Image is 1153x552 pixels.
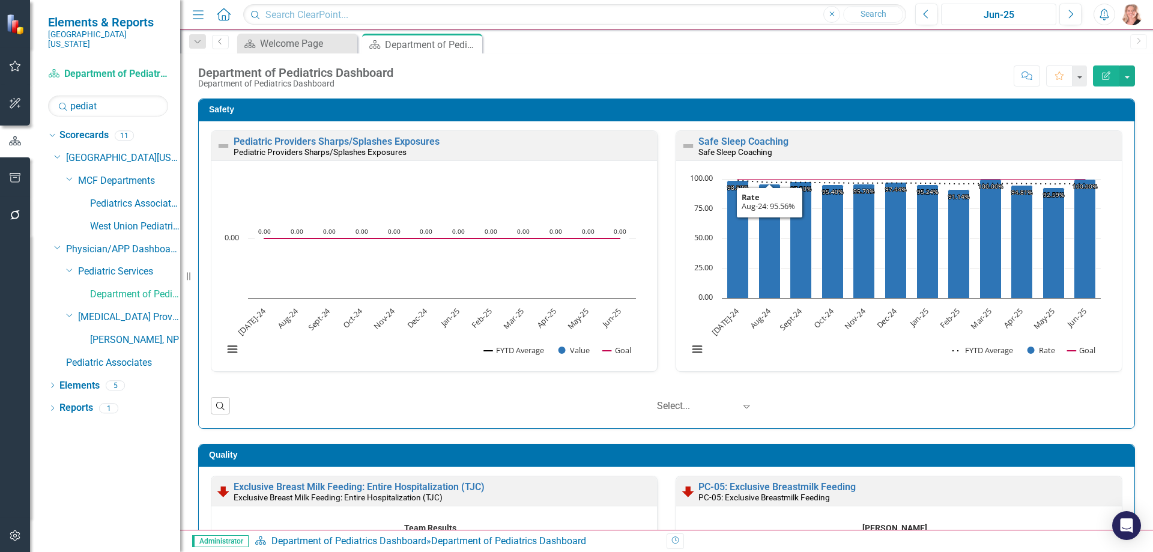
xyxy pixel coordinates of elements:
[1011,188,1032,196] text: 94.81%
[565,306,591,332] text: May-25
[1073,182,1097,190] text: 100.00%
[66,356,180,370] a: Pediatric Associates
[952,345,1014,356] button: Show FYTD Average
[198,79,393,88] div: Department of Pediatrics Dashboard
[980,179,1002,298] path: Mar-25, 100. Rate.
[842,305,868,331] text: Nov-24
[727,183,748,192] text: 98.80%
[271,535,426,547] a: Department of Pediatrics Dashboard
[323,227,336,235] text: 0.00
[689,341,706,358] button: View chart menu, Chart
[234,147,407,157] small: Pediatric Providers Sharps/Splashes Exposures
[811,305,836,330] text: Oct-24
[599,306,623,330] text: Jun-25
[948,192,969,201] text: 91.14%
[99,403,118,413] div: 1
[469,306,494,330] text: Feb-25
[1027,345,1055,356] button: Show Rate
[582,227,595,235] text: 0.00
[1001,306,1025,330] text: Apr-25
[225,232,239,243] text: 0.00
[941,4,1056,25] button: Jun-25
[356,227,368,235] text: 0.00
[78,265,180,279] a: Pediatric Services
[968,306,993,331] text: Mar-25
[501,306,526,331] text: Mar-25
[822,184,844,298] path: Oct-24, 95.40229885. Rate.
[115,130,134,141] div: 11
[59,129,109,142] a: Scorecards
[874,305,900,330] text: Dec-24
[694,202,713,213] text: 75.00
[1011,185,1033,298] path: Apr-25, 94.80519481. Rate.
[48,15,168,29] span: Elements & Reports
[438,306,462,330] text: Jan-25
[558,345,590,356] button: Show Value
[6,13,28,35] img: ClearPoint Strategy
[431,535,586,547] div: Department of Pediatrics Dashboard
[388,227,401,235] text: 0.00
[217,173,651,368] div: Chart. Highcharts interactive chart.
[694,262,713,273] text: 25.00
[1031,306,1057,332] text: May-25
[727,179,1096,298] g: Rate, series 2 of 3. Bar series with 12 bars.
[862,523,927,533] text: [PERSON_NAME]
[681,139,695,153] img: Not Defined
[778,305,805,332] text: Sept-24
[614,227,626,235] text: 0.00
[698,291,713,302] text: 0.00
[66,151,180,165] a: [GEOGRAPHIC_DATA][US_STATE]
[861,9,886,19] span: Search
[198,66,393,79] div: Department of Pediatrics Dashboard
[517,227,530,235] text: 0.00
[978,182,1003,190] text: 100.00%
[945,8,1052,22] div: Jun-25
[211,130,658,372] div: Double-Click to Edit
[534,306,558,330] text: Apr-25
[681,484,695,499] img: Below Plan
[90,197,180,211] a: Pediatrics Associates
[759,187,780,195] text: 95.56%
[78,174,180,188] a: MCF Departments
[1043,187,1065,298] path: May-25, 92.59259259. Rate.
[907,306,931,330] text: Jan-25
[234,481,485,493] a: Exclusive Breast Milk Feeding: Entire Hospitalization (TJC)
[209,450,1128,459] h3: Quality
[192,535,249,547] span: Administrator
[1121,4,1143,25] button: Tiffany LaCoste
[603,345,631,356] button: Show Goal
[853,184,875,298] path: Nov-24, 95.69892473. Rate.
[790,184,811,193] text: 97.50%
[260,36,354,51] div: Welcome Page
[234,493,443,502] small: Exclusive Breast Milk Feeding: Entire Hospitalization (TJC)
[682,173,1116,368] div: Chart. Highcharts interactive chart.
[236,305,268,338] text: [DATE]-24
[258,227,271,235] text: 0.00
[90,220,180,234] a: West Union Pediatric Associates
[90,288,180,302] a: Department of Pediatrics Dashboard
[291,227,303,235] text: 0.00
[240,36,354,51] a: Welcome Page
[275,305,300,330] text: Aug-24
[1074,179,1096,298] path: Jun-25, 100. Rate.
[1043,190,1064,199] text: 92.59%
[262,236,623,241] g: Goal, series 3 of 3. Line with 12 data points.
[224,341,241,358] button: View chart menu, Chart
[234,136,440,147] a: Pediatric Providers Sharps/Splashes Exposures
[709,305,742,338] text: [DATE]-24
[420,227,432,235] text: 0.00
[948,189,970,298] path: Feb-25, 91.13924051. Rate.
[404,523,456,533] text: Team Results
[885,182,907,298] path: Dec-24, 97.43589744. Rate.
[727,180,749,298] path: Jul-24, 98.79518072. Rate.
[255,535,658,548] div: »
[698,481,856,493] a: PC-05: Exclusive Breastmilk Feeding
[106,380,125,390] div: 5
[385,37,479,52] div: Department of Pediatrics Dashboard
[59,379,100,393] a: Elements
[59,401,93,415] a: Reports
[452,227,465,235] text: 0.00
[78,311,180,324] a: [MEDICAL_DATA] Providers
[748,305,773,330] text: Aug-24
[405,305,430,330] text: Dec-24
